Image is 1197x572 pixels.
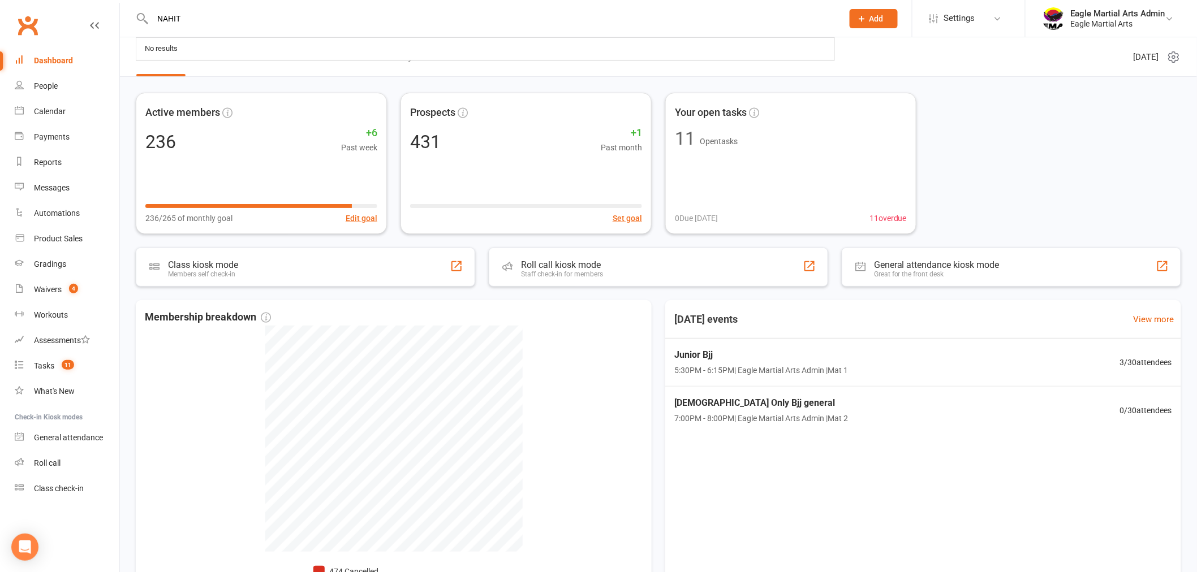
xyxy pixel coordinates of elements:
[700,137,738,146] span: Open tasks
[34,107,66,116] div: Calendar
[15,150,119,175] a: Reports
[869,14,884,23] span: Add
[34,209,80,218] div: Automations
[15,73,119,99] a: People
[1120,356,1172,369] span: 3 / 30 attendees
[15,201,119,226] a: Automations
[34,387,75,396] div: What's New
[665,309,747,330] h3: [DATE] events
[149,11,835,27] input: Search...
[34,433,103,442] div: General attendance
[15,48,119,73] a: Dashboard
[15,124,119,150] a: Payments
[1071,19,1165,29] div: Eagle Martial Arts
[34,361,54,370] div: Tasks
[15,450,119,476] a: Roll call
[69,284,78,293] span: 4
[874,259,1000,270] div: General attendance kiosk mode
[14,11,42,40] a: Clubworx
[34,310,68,319] div: Workouts
[1134,313,1174,326] a: View more
[521,270,603,278] div: Staff check-in for members
[674,412,848,424] span: 7:00PM - 8:00PM | Eagle Martial Arts Admin | Mat 2
[346,212,377,224] button: Edit goal
[34,336,90,345] div: Assessments
[145,105,220,121] span: Active members
[1134,50,1159,64] span: [DATE]
[1043,7,1065,30] img: thumb_image1738041739.png
[601,125,642,141] span: +1
[1120,404,1172,417] span: 0 / 30 attendees
[34,132,70,141] div: Payments
[15,175,119,201] a: Messages
[15,277,119,302] a: Waivers 4
[341,141,377,154] span: Past week
[15,226,119,252] a: Product Sales
[675,129,695,148] div: 11
[15,302,119,328] a: Workouts
[1071,8,1165,19] div: Eagle Martial Arts Admin
[34,234,83,243] div: Product Sales
[674,364,848,376] span: 5:30PM - 6:15PM | Eagle Martial Arts Admin | Mat 1
[944,6,975,31] span: Settings
[62,360,74,370] span: 11
[168,270,238,278] div: Members self check-in
[15,252,119,277] a: Gradings
[675,212,718,224] span: 0 Due [DATE]
[15,328,119,353] a: Assessments
[34,484,84,493] div: Class check-in
[15,353,119,379] a: Tasks 11
[850,9,898,28] button: Add
[141,41,181,57] div: No results
[34,458,61,467] div: Roll call
[34,56,73,65] div: Dashboard
[34,183,70,192] div: Messages
[11,534,38,561] div: Open Intercom Messenger
[34,259,66,268] div: Gradings
[521,259,603,270] div: Roll call kiosk mode
[168,259,238,270] div: Class kiosk mode
[410,105,455,121] span: Prospects
[145,133,176,151] div: 236
[34,81,58,90] div: People
[410,133,441,151] div: 431
[613,212,642,224] button: Set goal
[15,379,119,404] a: What's New
[601,141,642,154] span: Past month
[341,125,377,141] span: +6
[674,396,848,410] span: [DEMOGRAPHIC_DATA] Only Bjj general
[34,285,62,294] div: Waivers
[869,212,907,224] span: 11 overdue
[145,309,271,326] span: Membership breakdown
[34,158,62,167] div: Reports
[145,212,232,224] span: 236/265 of monthly goal
[674,348,848,362] span: Junior Bjj
[675,105,747,121] span: Your open tasks
[15,99,119,124] a: Calendar
[15,425,119,450] a: General attendance kiosk mode
[15,476,119,501] a: Class kiosk mode
[874,270,1000,278] div: Great for the front desk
